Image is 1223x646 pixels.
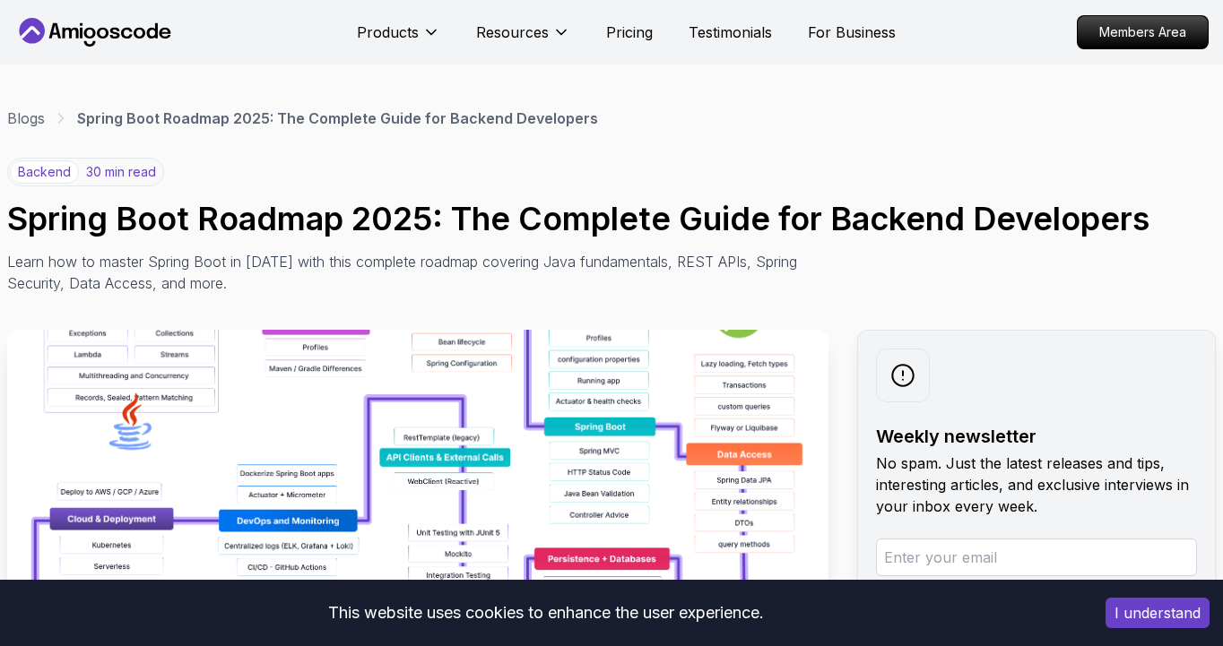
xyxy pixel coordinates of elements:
[476,22,570,57] button: Resources
[689,22,772,43] a: Testimonials
[808,22,896,43] a: For Business
[7,251,811,294] p: Learn how to master Spring Boot in [DATE] with this complete roadmap covering Java fundamentals, ...
[357,22,419,43] p: Products
[357,22,440,57] button: Products
[876,424,1197,449] h2: Weekly newsletter
[1077,15,1209,49] a: Members Area
[7,201,1216,237] h1: Spring Boot Roadmap 2025: The Complete Guide for Backend Developers
[476,22,549,43] p: Resources
[10,160,79,184] p: backend
[1078,16,1208,48] p: Members Area
[86,163,156,181] p: 30 min read
[7,108,45,129] a: Blogs
[77,108,598,129] p: Spring Boot Roadmap 2025: The Complete Guide for Backend Developers
[876,452,1197,517] p: No spam. Just the latest releases and tips, interesting articles, and exclusive interviews in you...
[876,538,1197,576] input: Enter your email
[1106,598,1210,628] button: Accept cookies
[606,22,653,43] a: Pricing
[13,593,1079,633] div: This website uses cookies to enhance the user experience.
